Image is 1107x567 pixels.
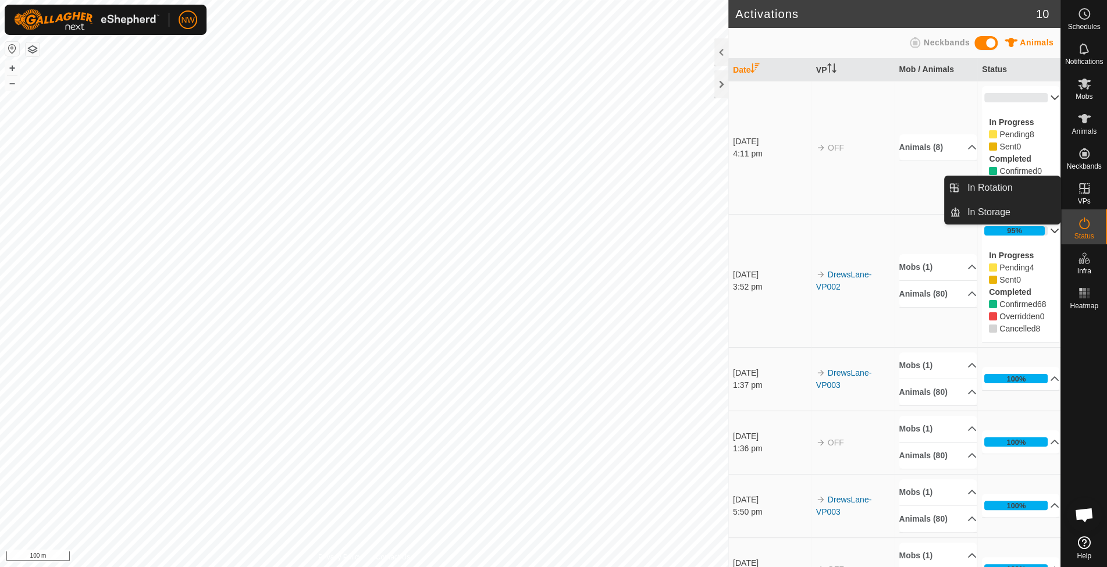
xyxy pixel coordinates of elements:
[816,438,825,447] img: arrow
[816,270,825,279] img: arrow
[982,219,1059,243] p-accordion-header: 95%
[989,312,997,320] i: 0 Overridden
[816,143,825,152] img: arrow
[1066,163,1101,170] span: Neckbands
[1067,23,1100,30] span: Schedules
[733,494,810,506] div: [DATE]
[899,479,977,505] p-accordion-header: Mobs (1)
[828,143,844,152] span: OFF
[735,7,1036,21] h2: Activations
[5,61,19,75] button: +
[827,65,837,74] p-sorticon: Activate to sort
[989,142,997,151] i: 0 Sent
[1037,166,1042,176] span: Confirmed
[811,59,895,81] th: VP
[1006,373,1026,384] div: 100%
[989,154,1031,163] label: Completed
[1061,532,1107,564] a: Help
[982,367,1059,390] p-accordion-header: 100%
[1077,268,1091,274] span: Infra
[899,254,977,280] p-accordion-header: Mobs (1)
[899,134,977,161] p-accordion-header: Animals (8)
[816,368,825,377] img: arrow
[967,205,1010,219] span: In Storage
[1037,299,1047,309] span: Confirmed
[945,201,1060,224] li: In Storage
[828,438,844,447] span: OFF
[1036,324,1041,333] span: Cancelled
[984,437,1048,447] div: 100%
[318,552,362,562] a: Privacy Policy
[967,181,1012,195] span: In Rotation
[14,9,159,30] img: Gallagher Logo
[977,59,1060,81] th: Status
[1065,58,1103,65] span: Notifications
[899,506,977,532] p-accordion-header: Animals (80)
[5,76,19,90] button: –
[989,117,1034,127] label: In Progress
[899,416,977,442] p-accordion-header: Mobs (1)
[733,281,810,293] div: 3:52 pm
[960,176,1060,199] a: In Rotation
[999,130,1029,139] span: Pending
[960,201,1060,224] a: In Storage
[999,299,1037,309] span: Confirmed
[181,14,194,26] span: NW
[982,430,1059,454] p-accordion-header: 100%
[984,501,1048,510] div: 100%
[999,263,1029,272] span: Pending
[728,59,811,81] th: Date
[989,167,997,175] i: 0 Confirmed
[982,494,1059,517] p-accordion-header: 100%
[999,275,1016,284] span: Pending
[1006,437,1026,448] div: 100%
[816,368,871,390] a: DrewsLane-VP003
[733,379,810,391] div: 1:37 pm
[999,324,1035,333] span: Cancelled
[982,86,1059,109] p-accordion-header: 0%
[733,148,810,160] div: 4:11 pm
[984,226,1048,236] div: 95%
[816,495,825,504] img: arrow
[899,352,977,379] p-accordion-header: Mobs (1)
[924,38,970,47] span: Neckbands
[733,135,810,148] div: [DATE]
[816,495,871,516] a: DrewsLane-VP003
[1077,552,1091,559] span: Help
[733,506,810,518] div: 5:50 pm
[1020,38,1053,47] span: Animals
[899,443,977,469] p-accordion-header: Animals (80)
[1070,302,1098,309] span: Heatmap
[733,367,810,379] div: [DATE]
[733,269,810,281] div: [DATE]
[984,93,1048,102] div: 0%
[376,552,410,562] a: Contact Us
[733,443,810,455] div: 1:36 pm
[899,379,977,405] p-accordion-header: Animals (80)
[1007,225,1022,236] div: 95%
[982,243,1059,342] p-accordion-content: 95%
[1040,312,1045,321] span: Overridden
[1077,198,1090,205] span: VPs
[982,109,1059,209] p-accordion-content: 0%
[1016,142,1021,151] span: Sent
[999,166,1037,176] span: Confirmed
[816,270,871,291] a: DrewsLane-VP002
[1030,130,1034,139] span: Pending
[989,300,997,308] i: 68 Confirmed 81764, 81761, 81787, 81896, 81738, 81749, 81742, 81755, 81765, 81746, 81799, 81789, ...
[989,287,1031,297] label: Completed
[989,130,997,138] i: 8 Pending 81772, 81776, 81783, 81774, 81773, 81775, 81777, 81784,
[1016,275,1021,284] span: Sent
[5,42,19,56] button: Reset Map
[1006,500,1026,511] div: 100%
[733,430,810,443] div: [DATE]
[989,251,1034,260] label: In Progress
[989,324,997,333] i: 8 Cancelled 81772, 81776, 81783, 81774, 81773, 81775, 81777, 81784,
[999,312,1040,321] span: Overridden
[1067,497,1102,532] a: Open chat
[999,142,1016,151] span: Pending
[26,42,40,56] button: Map Layers
[945,176,1060,199] li: In Rotation
[750,65,760,74] p-sorticon: Activate to sort
[1074,233,1094,240] span: Status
